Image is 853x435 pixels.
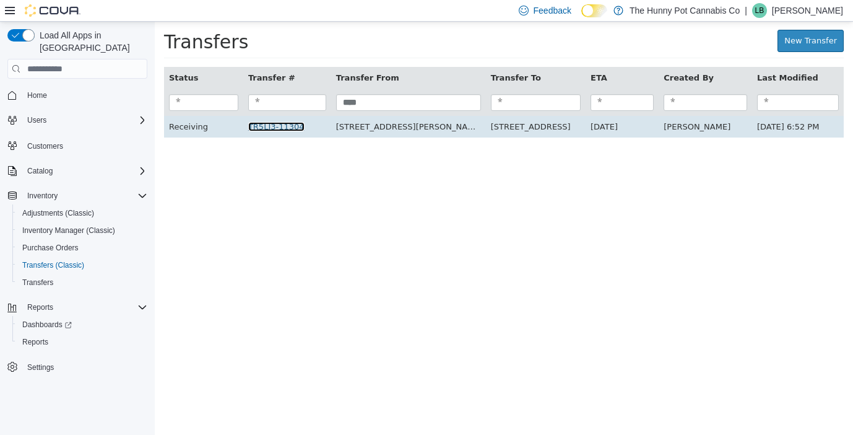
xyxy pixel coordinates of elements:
a: Transfers (Classic) [17,258,89,273]
nav: Complex example [7,81,147,408]
a: New Transfer [623,8,689,30]
button: Transfers [12,274,152,291]
span: Transfers [17,275,147,290]
button: Inventory Manager (Classic) [12,222,152,239]
a: Purchase Orders [17,240,84,255]
button: Status [14,50,46,63]
span: Customers [22,138,147,153]
button: Home [2,86,152,104]
span: Reports [27,302,53,312]
span: Home [27,90,47,100]
td: Receiving [9,94,89,116]
span: Inventory [27,191,58,201]
td: [DATE] [431,94,504,116]
button: Settings [2,358,152,376]
button: Inventory [2,187,152,204]
span: Inventory Manager (Classic) [22,226,115,235]
button: Customers [2,136,152,154]
button: Transfer # [93,50,143,63]
button: Users [22,113,51,128]
span: Reports [22,337,48,347]
span: Feedback [534,4,571,17]
span: Home [22,87,147,103]
span: Reports [22,300,147,315]
a: Dashboards [12,316,152,333]
button: Reports [12,333,152,351]
a: Reports [17,335,53,349]
button: Transfers (Classic) [12,257,152,274]
span: Transfers (Classic) [17,258,147,273]
a: Customers [22,139,68,154]
a: Transfers [17,275,58,290]
a: Dashboards [17,317,77,332]
button: Adjustments (Classic) [12,204,152,222]
span: Dashboards [17,317,147,332]
span: LB [755,3,764,18]
input: Dark Mode [581,4,607,17]
button: ETA [436,50,455,63]
button: Created By [509,50,561,63]
a: Settings [22,360,59,375]
span: Purchase Orders [17,240,147,255]
a: Adjustments (Classic) [17,206,99,221]
span: Dashboards [22,320,72,330]
span: Users [27,115,46,125]
button: Purchase Orders [12,239,152,257]
span: Adjustments (Classic) [22,208,94,218]
span: Load All Apps in [GEOGRAPHIC_DATA] [35,29,147,54]
button: Transfer From [181,50,247,63]
span: Purchase Orders [22,243,79,253]
button: Transfer To [336,50,389,63]
span: 5035 Hurontario St [336,100,416,110]
span: Inventory Manager (Classic) [17,223,147,238]
td: [DATE] 6:52 PM [597,94,689,116]
span: 3476 Glen Erin Dr [181,100,395,110]
span: Dark Mode [581,17,582,18]
span: Reports [17,335,147,349]
span: Users [22,113,147,128]
button: Catalog [22,164,58,178]
button: Inventory [22,188,63,203]
span: Laura Vale [509,100,576,110]
button: Users [2,112,152,129]
button: Reports [22,300,58,315]
span: Transfers [9,9,93,31]
p: | [745,3,747,18]
button: Catalog [2,162,152,180]
p: The Hunny Pot Cannabis Co [630,3,740,18]
span: Settings [22,359,147,375]
a: Inventory Manager (Classic) [17,223,120,238]
p: [PERSON_NAME] [772,3,843,18]
div: Lori Brown [752,3,767,18]
button: Last Modified [602,50,666,63]
span: Transfers [22,278,53,288]
span: Adjustments (Classic) [17,206,147,221]
span: Settings [27,362,54,372]
button: Reports [2,299,152,316]
span: Transfers (Classic) [22,260,84,270]
img: Cova [25,4,80,17]
span: Catalog [22,164,147,178]
span: Catalog [27,166,53,176]
span: Inventory [22,188,147,203]
a: Home [22,88,52,103]
a: TR5LJ3-11304 [93,100,150,110]
span: Customers [27,141,63,151]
